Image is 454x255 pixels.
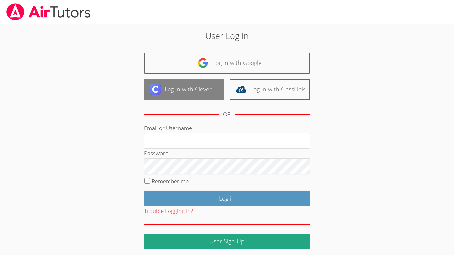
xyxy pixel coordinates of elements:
[144,79,224,100] a: Log in with Clever
[152,177,189,185] label: Remember me
[144,149,169,157] label: Password
[144,53,310,74] a: Log in with Google
[144,191,310,206] input: Log in
[223,110,231,119] div: OR
[144,124,192,132] label: Email or Username
[104,29,350,42] h2: User Log in
[236,84,246,95] img: classlink-logo-d6bb404cc1216ec64c9a2012d9dc4662098be43eaf13dc465df04b49fa7ab582.svg
[6,3,91,20] img: airtutors_banner-c4298cdbf04f3fff15de1276eac7730deb9818008684d7c2e4769d2f7ddbe033.png
[198,58,208,68] img: google-logo-50288ca7cdecda66e5e0955fdab243c47b7ad437acaf1139b6f446037453330a.svg
[150,84,161,95] img: clever-logo-6eab21bc6e7a338710f1a6ff85c0baf02591cd810cc4098c63d3a4b26e2feb20.svg
[230,79,310,100] a: Log in with ClassLink
[144,234,310,249] a: User Sign Up
[144,206,193,216] button: Trouble Logging In?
